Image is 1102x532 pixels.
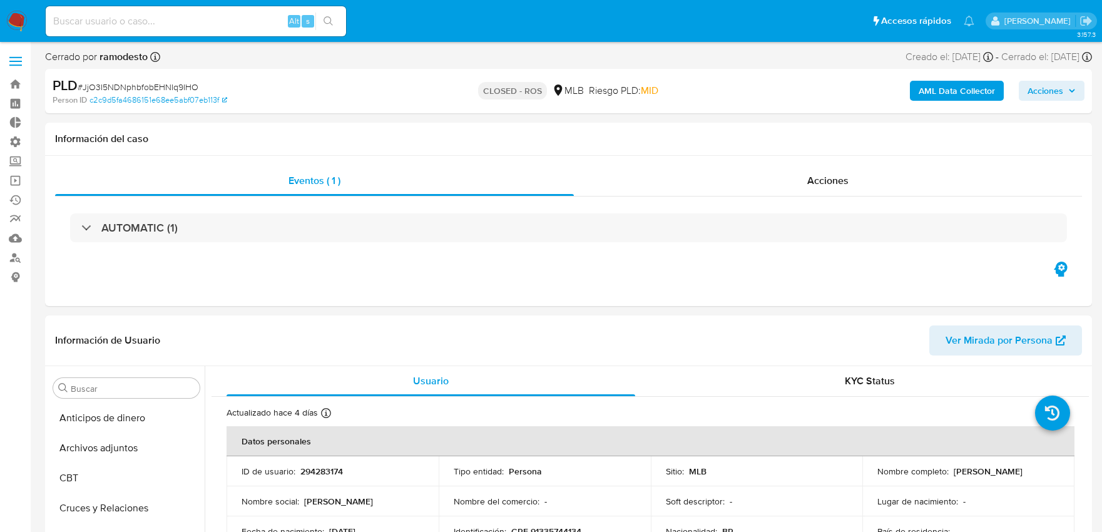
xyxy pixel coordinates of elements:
[1001,50,1092,64] div: Cerrado el: [DATE]
[48,433,205,463] button: Archivos adjuntos
[910,81,1004,101] button: AML Data Collector
[242,466,295,477] p: ID de usuario :
[689,466,707,477] p: MLB
[996,50,999,64] span: -
[227,426,1074,456] th: Datos personales
[929,325,1082,356] button: Ver Mirada por Persona
[454,466,504,477] p: Tipo entidad :
[242,496,299,507] p: Nombre social :
[964,16,974,26] a: Notificaciones
[53,75,78,95] b: PLD
[289,15,299,27] span: Alt
[919,81,995,101] b: AML Data Collector
[78,81,198,93] span: # JjO3I5NDNphbfobEHNIq9IHO
[807,173,849,188] span: Acciones
[288,173,340,188] span: Eventos ( 1 )
[881,14,951,28] span: Accesos rápidos
[97,49,148,64] b: ramodesto
[300,466,343,477] p: 294283174
[509,466,542,477] p: Persona
[45,50,148,64] span: Cerrado por
[1079,14,1093,28] a: Salir
[413,374,449,388] span: Usuario
[478,82,547,100] p: CLOSED - ROS
[89,95,227,106] a: c2c9d5fa4686151e68ee5abf07eb113f
[666,496,725,507] p: Soft descriptor :
[227,407,318,419] p: Actualizado hace 4 días
[70,213,1067,242] div: AUTOMATIC (1)
[1028,81,1063,101] span: Acciones
[845,374,895,388] span: KYC Status
[58,383,68,393] button: Buscar
[454,496,539,507] p: Nombre del comercio :
[315,13,341,30] button: search-icon
[963,496,966,507] p: -
[730,496,732,507] p: -
[304,496,373,507] p: [PERSON_NAME]
[641,83,658,98] span: MID
[1019,81,1084,101] button: Acciones
[48,403,205,433] button: Anticipos de dinero
[53,95,87,106] b: Person ID
[71,383,195,394] input: Buscar
[906,50,993,64] div: Creado el: [DATE]
[48,463,205,493] button: CBT
[55,133,1082,145] h1: Información del caso
[46,13,346,29] input: Buscar usuario o caso...
[48,493,205,523] button: Cruces y Relaciones
[877,496,958,507] p: Lugar de nacimiento :
[589,84,658,98] span: Riesgo PLD:
[306,15,310,27] span: s
[55,334,160,347] h1: Información de Usuario
[544,496,547,507] p: -
[552,84,584,98] div: MLB
[666,466,684,477] p: Sitio :
[946,325,1053,356] span: Ver Mirada por Persona
[877,466,949,477] p: Nombre completo :
[101,221,178,235] h3: AUTOMATIC (1)
[954,466,1023,477] p: [PERSON_NAME]
[1004,15,1075,27] p: sandra.chabay@mercadolibre.com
